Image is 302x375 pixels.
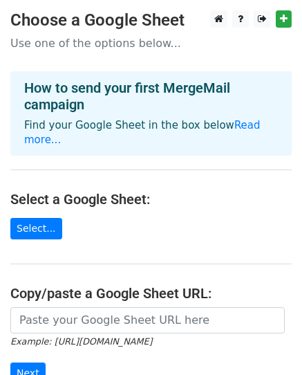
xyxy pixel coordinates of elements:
[10,218,62,239] a: Select...
[10,285,292,302] h4: Copy/paste a Google Sheet URL:
[10,10,292,30] h3: Choose a Google Sheet
[10,336,152,347] small: Example: [URL][DOMAIN_NAME]
[24,119,261,146] a: Read more...
[24,80,278,113] h4: How to send your first MergeMail campaign
[10,307,285,333] input: Paste your Google Sheet URL here
[10,191,292,208] h4: Select a Google Sheet:
[10,36,292,51] p: Use one of the options below...
[24,118,278,147] p: Find your Google Sheet in the box below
